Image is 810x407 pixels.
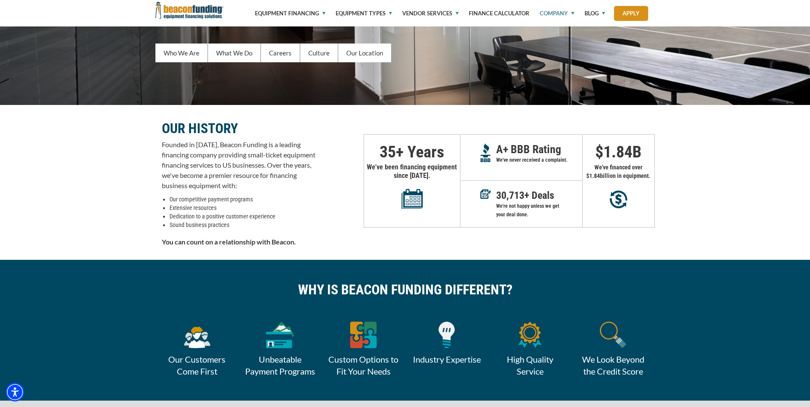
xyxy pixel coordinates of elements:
a: Our Location [338,44,391,62]
p: We Look Beyond the Credit Score [572,353,655,377]
a: Culture [300,44,338,62]
a: Beacon Funding Corporation [155,6,224,13]
p: We've financed over $ billion in equipment. [583,163,654,180]
a: Apply [614,6,648,21]
p: Industry Expertise [405,353,488,365]
img: We Look Beyond the Credit Score [600,322,626,348]
img: Industry Expertise [439,322,455,348]
img: Beacon Funding Corporation [155,2,224,19]
img: High Quality Service [518,322,541,348]
li: Sound business practices [170,221,316,229]
p: Unbeatable Payment Programs [239,353,322,377]
span: 1.84 [589,172,600,179]
img: A+ Reputation BBB [480,143,491,162]
span: 30,713 [496,189,524,201]
img: Our Customers Come First [183,322,211,348]
a: What We Do [208,44,261,62]
p: + Years [364,148,460,156]
span: 35 [380,142,396,161]
strong: You can count on a relationship with Beacon. [162,238,296,246]
p: High Quality Service [488,353,572,377]
span: 1.84 [603,142,632,161]
p: We've been financing equipment since [DATE]. [364,163,460,209]
div: Accessibility Menu [6,383,24,401]
img: Millions in equipment purchases [610,190,627,209]
li: Extensive resources [170,203,316,212]
p: We've never received a complaint. [496,156,582,164]
img: Unbeatable Payment Programs [266,322,295,348]
p: WHY IS BEACON FUNDING DIFFERENT? [162,285,649,294]
p: Custom Options to Fit Your Needs [322,353,405,377]
li: Dedication to a positive customer experience [170,212,316,221]
a: Who We Are [155,44,208,62]
li: Our competitive payment programs [170,195,316,203]
a: Careers [261,44,300,62]
p: $ B [583,148,654,156]
p: A+ BBB Rating [496,145,582,154]
img: Custom Options to Fit Your Needs [350,322,377,348]
img: Deals in Equipment Financing [480,189,491,199]
img: Years in equipment financing [401,189,423,209]
p: Founded in [DATE], Beacon Funding is a leading financing company providing small-ticket equipment... [162,140,316,191]
p: Our Customers Come First [155,353,239,377]
p: We're not happy unless we get your deal done. [496,202,582,219]
p: + Deals [496,191,582,200]
p: OUR HISTORY [162,123,316,134]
